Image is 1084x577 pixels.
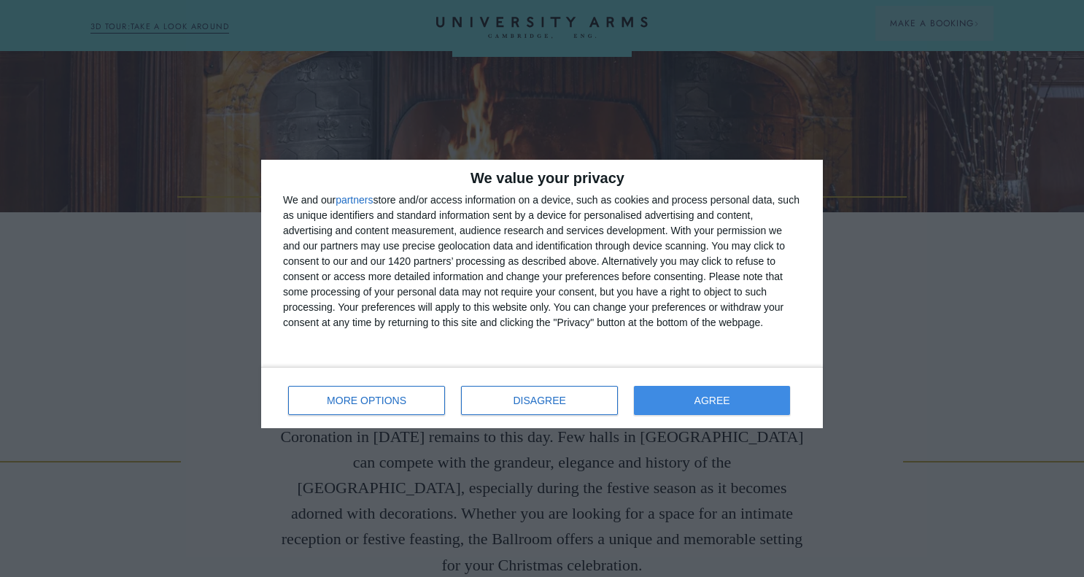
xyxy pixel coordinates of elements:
[261,160,823,428] div: qc-cmp2-ui
[694,395,730,406] span: AGREE
[634,386,790,415] button: AGREE
[327,395,406,406] span: MORE OPTIONS
[288,386,445,415] button: MORE OPTIONS
[336,195,373,205] button: partners
[283,193,801,330] div: We and our store and/or access information on a device, such as cookies and process personal data...
[461,386,618,415] button: DISAGREE
[283,171,801,185] h2: We value your privacy
[514,395,566,406] span: DISAGREE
